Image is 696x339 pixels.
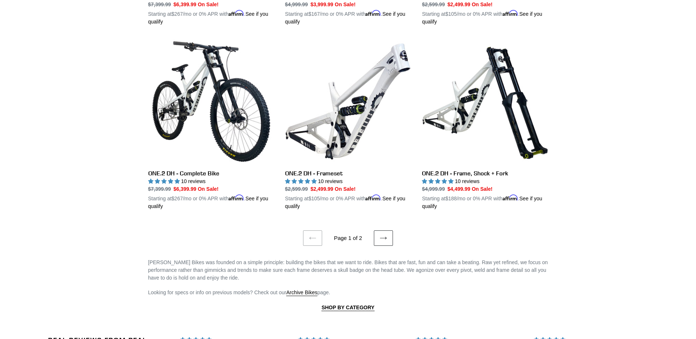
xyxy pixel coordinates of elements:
[321,305,374,311] a: SHOP BY CATEGORY
[321,305,374,310] strong: SHOP BY CATEGORY
[324,234,372,243] li: Page 1 of 2
[148,259,548,282] p: [PERSON_NAME] Bikes was founded on a simple principle: building the bikes that we want to ride. B...
[148,289,331,296] span: Looking for specs or info on previous models? Check out our page.
[286,289,317,296] a: Archive Bikes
